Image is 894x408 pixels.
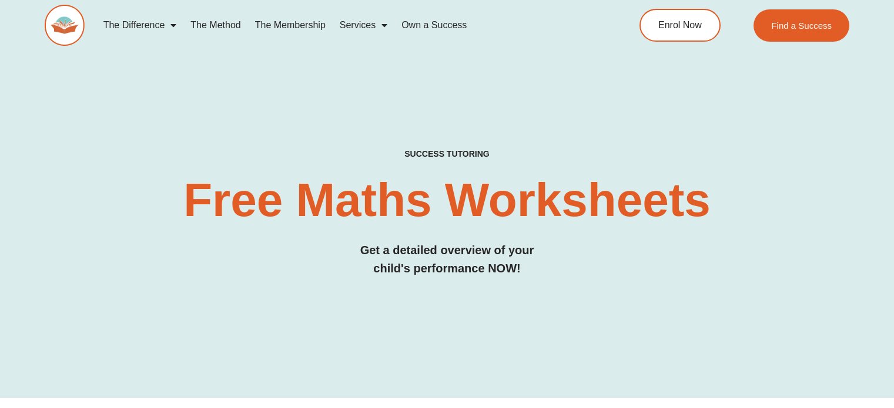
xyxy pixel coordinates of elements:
h3: Get a detailed overview of your child's performance NOW! [45,241,849,278]
a: The Membership [248,12,333,39]
span: Find a Success [771,21,832,30]
nav: Menu [96,12,594,39]
h4: SUCCESS TUTORING​ [45,149,849,159]
a: Enrol Now [639,9,721,42]
a: Find a Success [754,9,849,42]
a: Services [333,12,394,39]
a: The Method [183,12,247,39]
a: The Difference [96,12,184,39]
a: Own a Success [394,12,474,39]
span: Enrol Now [658,21,702,30]
h2: Free Maths Worksheets​ [45,177,849,224]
